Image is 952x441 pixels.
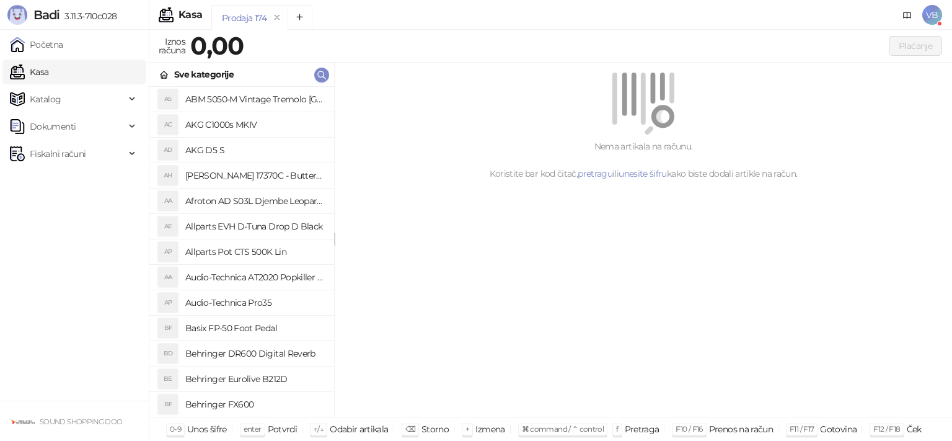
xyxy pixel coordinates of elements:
[907,421,922,437] div: Ček
[174,68,234,81] div: Sve kategorije
[405,424,415,434] span: ⌫
[185,242,324,262] h4: Allparts Pot CTS 500K Lin
[158,318,178,338] div: BF
[158,89,178,109] div: A5
[185,369,324,389] h4: Behringer Eurolive B212D
[158,166,178,185] div: AH
[897,5,917,25] a: Dokumentacija
[185,191,324,211] h4: Afroton AD S03L Djembe Leopard Design
[10,60,48,84] a: Kasa
[185,140,324,160] h4: AKG D5 S
[522,424,604,434] span: ⌘ command / ⌃ control
[158,242,178,262] div: AP
[288,5,312,30] button: Add tab
[185,318,324,338] h4: Basix FP-50 Foot Pedal
[185,89,324,109] h4: ABM 5050-M Vintage Tremolo [GEOGRAPHIC_DATA]
[616,424,618,434] span: f
[158,344,178,363] div: BD
[222,11,267,25] div: Prodaja 174
[158,394,178,414] div: BF
[185,216,324,236] h4: Allparts EVH D-Tuna Drop D Black
[158,115,178,135] div: AC
[314,424,324,434] span: ↑/↓
[40,417,122,426] small: SOUND SHOPPING DOO
[158,369,178,389] div: BE
[465,424,469,434] span: +
[178,10,202,20] div: Kasa
[185,394,324,414] h4: Behringer FX600
[59,11,117,22] span: 3.11.3-710c028
[158,293,178,313] div: AP
[156,33,188,58] div: Iznos računa
[158,216,178,236] div: AE
[350,140,937,180] div: Nema artikala na računu. Koristite bar kod čitač, ili kako biste dodali artikle na račun.
[889,36,942,56] button: Plaćanje
[790,424,814,434] span: F11 / F17
[185,344,324,363] h4: Behringer DR600 Digital Reverb
[185,115,324,135] h4: AKG C1000s MKIV
[709,421,773,437] div: Prenos na račun
[185,166,324,185] h4: [PERSON_NAME] 17370C - Butterfly
[7,5,27,25] img: Logo
[30,87,61,112] span: Katalog
[873,424,900,434] span: F12 / F18
[676,424,702,434] span: F10 / F16
[158,191,178,211] div: AA
[268,421,297,437] div: Potvrdi
[244,424,262,434] span: enter
[330,421,388,437] div: Odabir artikala
[475,421,505,437] div: Izmena
[619,168,667,179] a: unesite šifru
[149,87,334,417] div: grid
[10,409,35,434] img: 64x64-companyLogo-e7a8445e-e0d6-44f4-afaa-b464db374048.png
[190,30,244,61] strong: 0,00
[922,5,942,25] span: VB
[30,141,86,166] span: Fiskalni računi
[170,424,181,434] span: 0-9
[33,7,59,22] span: Badi
[158,140,178,160] div: AD
[187,421,227,437] div: Unos šifre
[185,293,324,313] h4: Audio-Technica Pro35
[625,421,659,437] div: Pretraga
[158,267,178,287] div: AA
[421,421,449,437] div: Storno
[10,32,63,57] a: Početna
[269,12,285,23] button: remove
[578,168,612,179] a: pretragu
[185,267,324,287] h4: Audio-Technica AT2020 Popkiller Set
[30,114,76,139] span: Dokumenti
[820,421,857,437] div: Gotovina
